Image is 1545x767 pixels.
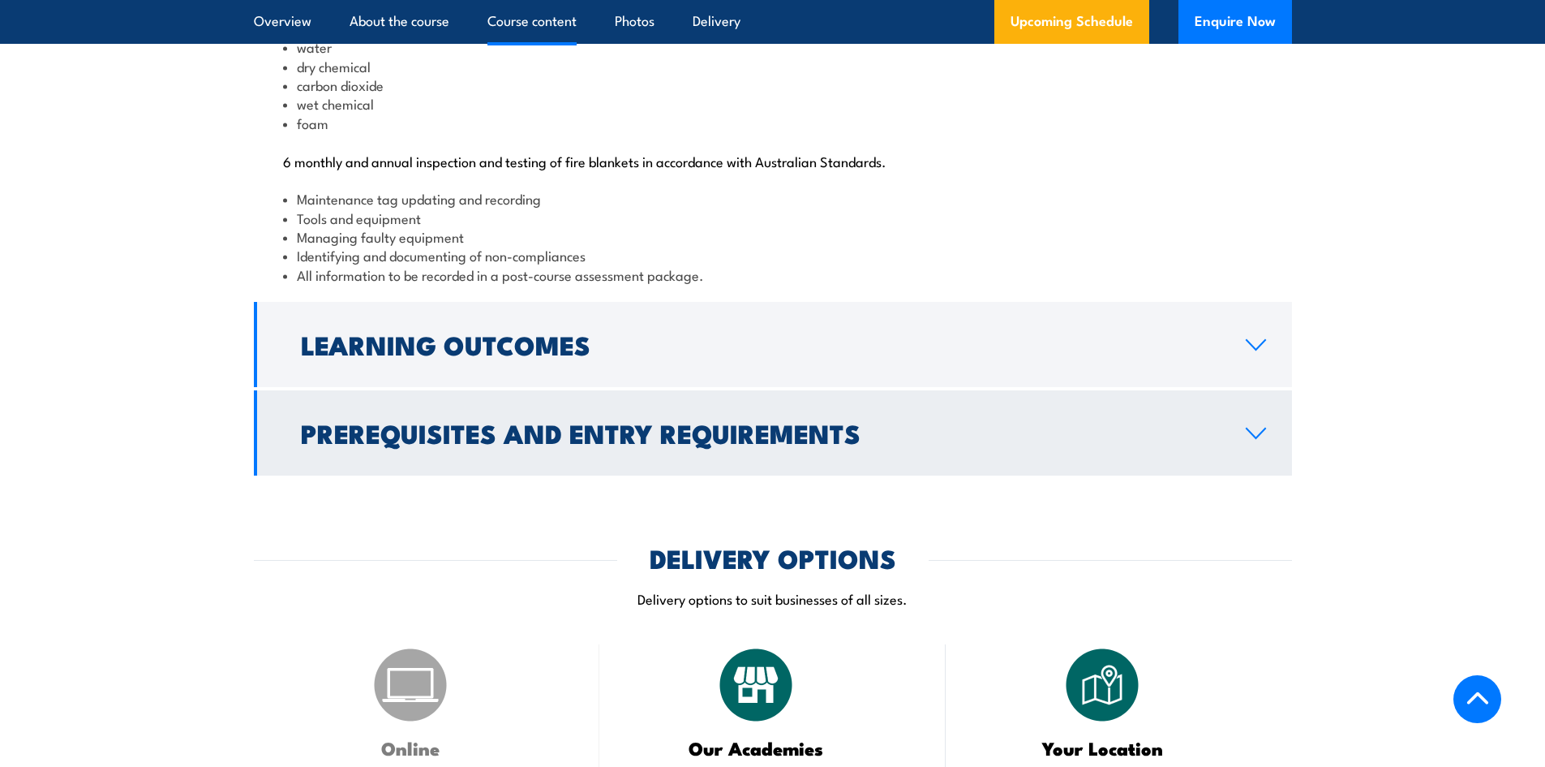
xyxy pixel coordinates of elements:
li: Tools and equipment [283,209,1263,227]
h2: DELIVERY OPTIONS [650,546,896,569]
p: 6 monthly and annual inspection and testing of fire blankets in accordance with Australian Standa... [283,153,1263,169]
li: wet chemical [283,94,1263,113]
li: Managing faulty equipment [283,227,1263,246]
li: All information to be recorded in a post-course assessment package. [283,265,1263,284]
li: carbon dioxide [283,75,1263,94]
li: Identifying and documenting of non-compliances [283,246,1263,265]
li: dry chemical [283,57,1263,75]
h2: Learning Outcomes [301,333,1220,355]
li: Maintenance tag updating and recording [283,189,1263,208]
h3: Our Academies [640,739,873,757]
h3: Your Location [986,739,1219,757]
p: Delivery options to suit businesses of all sizes. [254,589,1292,608]
li: foam [283,114,1263,132]
a: Learning Outcomes [254,302,1292,387]
h2: Prerequisites and Entry Requirements [301,421,1220,444]
h3: Online [294,739,527,757]
li: water [283,37,1263,56]
a: Prerequisites and Entry Requirements [254,390,1292,476]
